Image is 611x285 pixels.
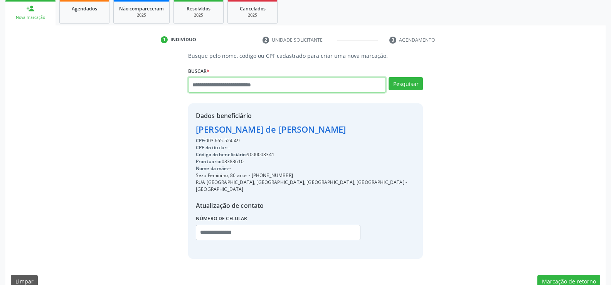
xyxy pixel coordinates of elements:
span: Cancelados [240,5,266,12]
span: Não compareceram [119,5,164,12]
div: Dados beneficiário [196,111,415,120]
div: 2025 [179,12,218,18]
div: Sexo Feminino, 86 anos - [PHONE_NUMBER] [196,172,415,179]
div: [PERSON_NAME] de [PERSON_NAME] [196,123,415,136]
span: Prontuário: [196,158,222,165]
span: CPF do titular: [196,144,227,151]
span: Nome da mãe: [196,165,228,172]
div: -- [196,144,415,151]
div: 2025 [119,12,164,18]
div: -- [196,165,415,172]
button: Pesquisar [389,77,423,90]
label: Buscar [188,65,209,77]
span: CPF: [196,137,205,144]
div: 1 [161,36,168,43]
div: Atualização de contato [196,201,415,210]
p: Busque pelo nome, código ou CPF cadastrado para criar uma nova marcação. [188,52,423,60]
div: person_add [26,4,35,13]
div: RUA [GEOGRAPHIC_DATA], [GEOGRAPHIC_DATA], [GEOGRAPHIC_DATA], [GEOGRAPHIC_DATA] - [GEOGRAPHIC_DATA] [196,179,415,193]
span: Resolvidos [187,5,210,12]
div: 9000003341 [196,151,415,158]
div: 2025 [233,12,272,18]
span: Código do beneficiário: [196,151,247,158]
div: 03383610 [196,158,415,165]
div: 003.665.524-49 [196,137,415,144]
label: Número de celular [196,213,247,225]
div: Nova marcação [11,15,50,20]
span: Agendados [72,5,97,12]
div: Indivíduo [170,36,196,43]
